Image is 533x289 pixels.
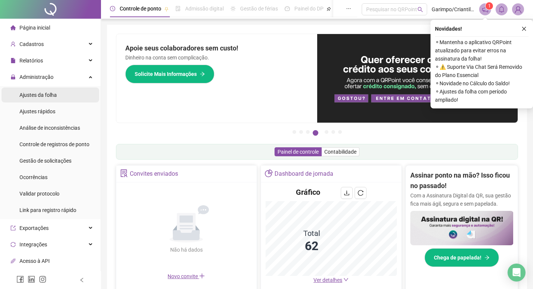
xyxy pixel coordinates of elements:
[410,170,514,191] h2: Assinar ponto na mão? Isso ficou no passado!
[313,277,349,283] a: Ver detalhes down
[488,3,491,9] span: 1
[410,191,514,208] p: Com a Assinatura Digital da QR, sua gestão fica mais ágil, segura e sem papelada.
[508,264,526,282] div: Open Intercom Messenger
[79,277,85,283] span: left
[125,65,214,83] button: Solicite Mais Informações
[278,149,319,155] span: Painel de controle
[19,141,89,147] span: Controle de registros de ponto
[28,276,35,283] span: linkedin
[358,190,364,196] span: reload
[19,58,43,64] span: Relatórios
[435,87,529,104] span: ⚬ Ajustes da folha com período ampliado!
[434,253,481,262] span: Chega de papelada!
[10,242,16,247] span: sync
[19,207,76,213] span: Link para registro rápido
[10,74,16,80] span: lock
[19,158,71,164] span: Gestão de solicitações
[485,2,493,10] sup: 1
[285,6,290,11] span: dashboard
[10,258,16,264] span: api
[296,187,320,197] h4: Gráfico
[265,169,273,177] span: pie-chart
[19,41,44,47] span: Cadastros
[120,169,128,177] span: solution
[19,242,47,248] span: Integrações
[512,4,524,15] img: 2226
[435,63,529,79] span: ⚬ ⚠️ Suporte Via Chat Será Removido do Plano Essencial
[432,5,475,13] span: Garimpo/Criantili - O GARIMPO
[168,273,205,279] span: Novo convite
[10,41,16,47] span: user-add
[294,6,324,12] span: Painel do DP
[152,246,221,254] div: Não há dados
[120,6,161,12] span: Controle de ponto
[344,190,350,196] span: download
[19,108,55,114] span: Ajustes rápidos
[185,6,224,12] span: Admissão digital
[343,277,349,282] span: down
[410,211,514,245] img: banner%2F02c71560-61a6-44d4-94b9-c8ab97240462.png
[175,6,181,11] span: file-done
[19,258,50,264] span: Acesso à API
[299,130,303,134] button: 2
[521,26,527,31] span: close
[230,6,236,11] span: sun
[164,7,169,11] span: pushpin
[10,25,16,30] span: home
[10,225,16,231] span: export
[199,273,205,279] span: plus
[10,58,16,63] span: file
[19,191,59,197] span: Validar protocolo
[482,6,488,13] span: notification
[313,130,318,136] button: 4
[19,125,80,131] span: Análise de inconsistências
[16,276,24,283] span: facebook
[19,174,48,180] span: Ocorrências
[275,167,333,180] div: Dashboard de jornada
[125,43,308,53] h2: Apoie seus colaboradores sem custo!
[19,92,57,98] span: Ajustes da folha
[346,6,351,11] span: ellipsis
[498,6,505,13] span: bell
[240,6,278,12] span: Gestão de férias
[435,25,462,33] span: Novidades !
[200,71,205,77] span: arrow-right
[338,130,342,134] button: 7
[125,53,308,62] p: Dinheiro na conta sem complicação.
[484,255,490,260] span: arrow-right
[292,130,296,134] button: 1
[435,79,529,87] span: ⚬ Novidade no Cálculo do Saldo!
[135,70,197,78] span: Solicite Mais Informações
[417,7,423,12] span: search
[19,25,50,31] span: Página inicial
[39,276,46,283] span: instagram
[435,38,529,63] span: ⚬ Mantenha o aplicativo QRPoint atualizado para evitar erros na assinatura da folha!
[331,130,335,134] button: 6
[313,277,342,283] span: Ver detalhes
[327,7,331,11] span: pushpin
[324,149,356,155] span: Contabilidade
[19,225,49,231] span: Exportações
[130,167,178,180] div: Convites enviados
[110,6,115,11] span: clock-circle
[317,34,518,123] img: banner%2Fa8ee1423-cce5-4ffa-a127-5a2d429cc7d8.png
[306,130,310,134] button: 3
[19,74,53,80] span: Administração
[325,130,328,134] button: 5
[425,248,499,267] button: Chega de papelada!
